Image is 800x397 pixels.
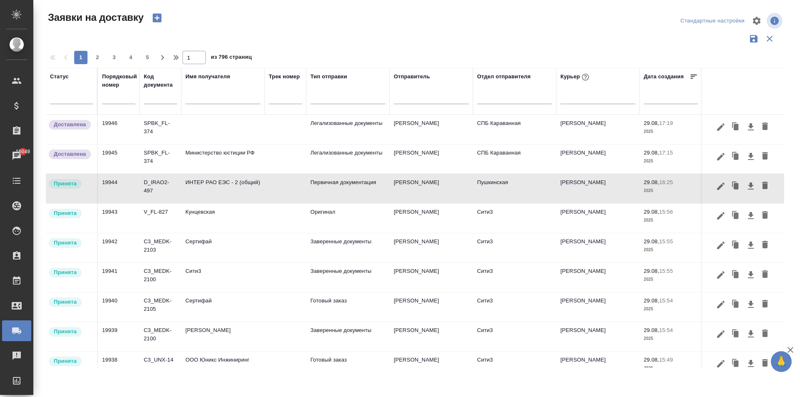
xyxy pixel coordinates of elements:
[744,149,758,165] button: Скачать
[714,237,728,253] button: Редактировать
[659,357,673,363] p: 15:49
[181,174,265,203] td: ИНТЕР РАО ЕЭС - 2 (общий)
[181,263,265,292] td: Сити3
[644,150,659,156] p: 29.08,
[644,216,698,225] p: 2025
[556,233,640,262] td: [PERSON_NAME]
[644,357,659,363] p: 29.08,
[140,115,181,144] td: SPBK_FL-374
[390,174,473,203] td: [PERSON_NAME]
[98,352,140,381] td: 19938
[306,233,390,262] td: Заверенные документы
[91,51,104,64] button: 2
[728,237,744,253] button: Клонировать
[48,237,93,249] div: Курьер назначен
[140,263,181,292] td: C3_MEDK-2100
[644,305,698,313] p: 2025
[477,72,530,81] div: Отдел отправителя
[644,72,684,81] div: Дата создания
[394,72,430,81] div: Отправитель
[644,179,659,185] p: 29.08,
[269,72,300,81] div: Трек номер
[102,72,137,89] div: Порядковый номер
[54,327,77,336] p: Принята
[390,115,473,144] td: [PERSON_NAME]
[473,174,556,203] td: Пушкинская
[659,327,673,333] p: 15:54
[659,297,673,304] p: 15:54
[185,72,230,81] div: Имя получателя
[48,149,93,160] div: Документы доставлены, фактическая дата доставки проставиться автоматически
[98,233,140,262] td: 19942
[644,297,659,304] p: 29.08,
[48,178,93,190] div: Курьер назначен
[306,263,390,292] td: Заверенные документы
[107,53,121,62] span: 3
[659,268,673,274] p: 15:55
[306,352,390,381] td: Готовый заказ
[140,204,181,233] td: V_FL-827
[98,174,140,203] td: 19944
[140,292,181,322] td: C3_MEDK-2105
[390,233,473,262] td: [PERSON_NAME]
[758,326,772,342] button: Удалить
[306,204,390,233] td: Оригинал
[644,157,698,165] p: 2025
[473,352,556,381] td: Сити3
[744,297,758,312] button: Скачать
[556,115,640,144] td: [PERSON_NAME]
[644,209,659,215] p: 29.08,
[556,322,640,351] td: [PERSON_NAME]
[181,322,265,351] td: [PERSON_NAME]
[774,353,788,370] span: 🙏
[473,292,556,322] td: Сити3
[98,322,140,351] td: 19939
[54,357,77,365] p: Принята
[758,119,772,135] button: Удалить
[728,119,744,135] button: Клонировать
[54,150,86,158] p: Доставлена
[560,72,591,82] div: Курьер
[54,180,77,188] p: Принята
[728,149,744,165] button: Клонировать
[48,356,93,367] div: Курьер назначен
[728,267,744,283] button: Клонировать
[714,267,728,283] button: Редактировать
[762,31,777,47] button: Сбросить фильтры
[659,179,673,185] p: 16:25
[714,297,728,312] button: Редактировать
[144,72,177,89] div: Код документа
[556,292,640,322] td: [PERSON_NAME]
[556,263,640,292] td: [PERSON_NAME]
[644,364,698,372] p: 2025
[758,178,772,194] button: Удалить
[306,145,390,174] td: Легализованные документы
[390,352,473,381] td: [PERSON_NAME]
[556,145,640,174] td: [PERSON_NAME]
[728,297,744,312] button: Клонировать
[107,51,121,64] button: 3
[98,263,140,292] td: 19941
[644,268,659,274] p: 29.08,
[744,208,758,224] button: Скачать
[659,150,673,156] p: 17:15
[678,15,747,27] div: split button
[758,297,772,312] button: Удалить
[659,120,673,126] p: 17:19
[659,209,673,215] p: 15:56
[758,149,772,165] button: Удалить
[758,237,772,253] button: Удалить
[644,238,659,245] p: 29.08,
[744,356,758,372] button: Скачать
[140,352,181,381] td: C3_UNX-14
[744,178,758,194] button: Скачать
[747,11,767,31] span: Настроить таблицу
[48,119,93,130] div: Документы доставлены, фактическая дата доставки проставиться автоматически
[473,115,556,144] td: СПБ Караванная
[390,322,473,351] td: [PERSON_NAME]
[181,233,265,262] td: Сертифай
[306,322,390,351] td: Заверенные документы
[744,237,758,253] button: Скачать
[473,233,556,262] td: Сити3
[644,335,698,343] p: 2025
